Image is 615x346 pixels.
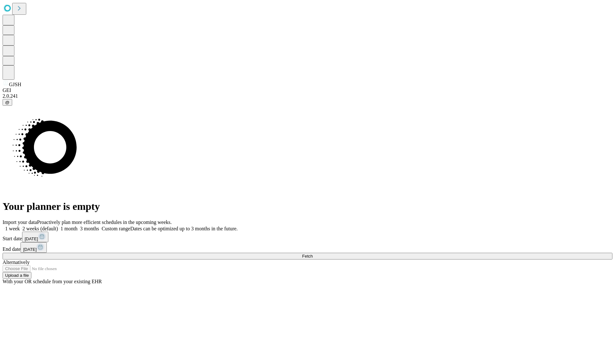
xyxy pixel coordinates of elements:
div: Start date [3,232,612,242]
span: GJSH [9,82,21,87]
span: 3 months [80,226,99,231]
div: 2.0.241 [3,93,612,99]
div: GEI [3,87,612,93]
span: With your OR schedule from your existing EHR [3,279,102,284]
span: 2 weeks (default) [22,226,58,231]
span: Fetch [302,254,313,259]
span: [DATE] [23,247,37,252]
span: [DATE] [25,236,38,241]
h1: Your planner is empty [3,201,612,212]
span: Custom range [102,226,130,231]
button: [DATE] [22,232,48,242]
button: [DATE] [20,242,47,253]
span: Proactively plan more efficient schedules in the upcoming weeks. [37,219,172,225]
span: @ [5,100,10,105]
span: Alternatively [3,259,29,265]
span: 1 month [61,226,78,231]
button: Upload a file [3,272,31,279]
span: Import your data [3,219,37,225]
button: @ [3,99,12,106]
button: Fetch [3,253,612,259]
div: End date [3,242,612,253]
span: Dates can be optimized up to 3 months in the future. [130,226,238,231]
span: 1 week [5,226,20,231]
